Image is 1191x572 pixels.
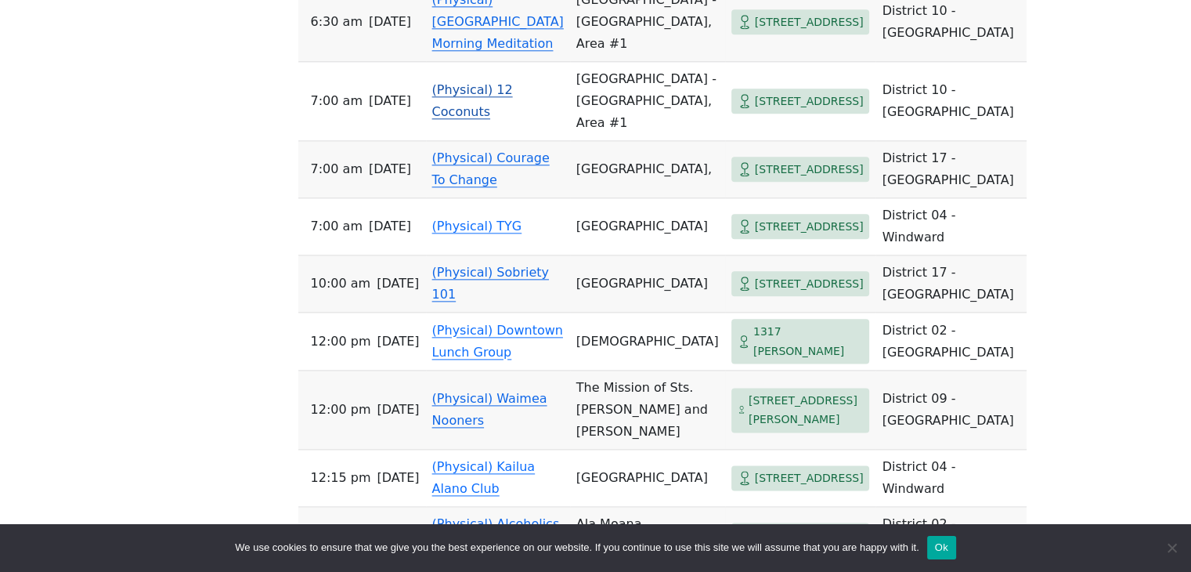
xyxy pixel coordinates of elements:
[432,219,522,234] a: (Physical) TYG
[927,536,956,559] button: Ok
[755,13,864,32] span: [STREET_ADDRESS]
[432,82,513,119] a: (Physical) 12 Coconuts
[755,160,864,179] span: [STREET_ADDRESS]
[311,399,371,421] span: 12:00 PM
[570,313,725,371] td: [DEMOGRAPHIC_DATA]
[377,273,419,295] span: [DATE]
[1164,540,1179,556] span: No
[875,62,1026,141] td: District 10 - [GEOGRAPHIC_DATA]
[311,273,371,295] span: 10:00 AM
[432,459,536,496] a: (Physical) Kailua Alano Club
[432,323,563,360] a: (Physical) Downtown Lunch Group
[377,331,419,353] span: [DATE]
[753,322,864,360] span: 1317 [PERSON_NAME]
[875,507,1026,564] td: District 02 - [GEOGRAPHIC_DATA]
[369,215,411,237] span: [DATE]
[875,313,1026,371] td: District 02 - [GEOGRAPHIC_DATA]
[570,255,725,313] td: [GEOGRAPHIC_DATA]
[570,141,725,198] td: [GEOGRAPHIC_DATA],
[311,467,371,489] span: 12:15 PM
[570,371,725,450] td: The Mission of Sts. [PERSON_NAME] and [PERSON_NAME]
[875,198,1026,255] td: District 04 - Windward
[875,141,1026,198] td: District 17 - [GEOGRAPHIC_DATA]
[749,391,864,429] span: [STREET_ADDRESS][PERSON_NAME]
[432,391,547,428] a: (Physical) Waimea Nooners
[311,158,363,180] span: 7:00 AM
[377,467,419,489] span: [DATE]
[311,90,363,112] span: 7:00 AM
[570,450,725,507] td: [GEOGRAPHIC_DATA]
[570,62,725,141] td: [GEOGRAPHIC_DATA] - [GEOGRAPHIC_DATA], Area #1
[432,516,560,553] a: (Physical) Alcoholics of our Type
[570,507,725,564] td: Ala Moana [GEOGRAPHIC_DATA]
[311,215,363,237] span: 7:00 AM
[235,540,919,556] span: We use cookies to ensure that we give you the best experience on our website. If you continue to ...
[875,371,1026,450] td: District 09 - [GEOGRAPHIC_DATA]
[432,265,549,302] a: (Physical) Sobriety 101
[875,450,1026,507] td: District 04 - Windward
[369,90,411,112] span: [DATE]
[755,217,864,237] span: [STREET_ADDRESS]
[369,158,411,180] span: [DATE]
[377,399,419,421] span: [DATE]
[875,255,1026,313] td: District 17 - [GEOGRAPHIC_DATA]
[311,331,371,353] span: 12:00 PM
[570,198,725,255] td: [GEOGRAPHIC_DATA]
[755,274,864,294] span: [STREET_ADDRESS]
[755,92,864,111] span: [STREET_ADDRESS]
[432,150,550,187] a: (Physical) Courage To Change
[755,469,864,488] span: [STREET_ADDRESS]
[311,11,363,33] span: 6:30 AM
[369,11,411,33] span: [DATE]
